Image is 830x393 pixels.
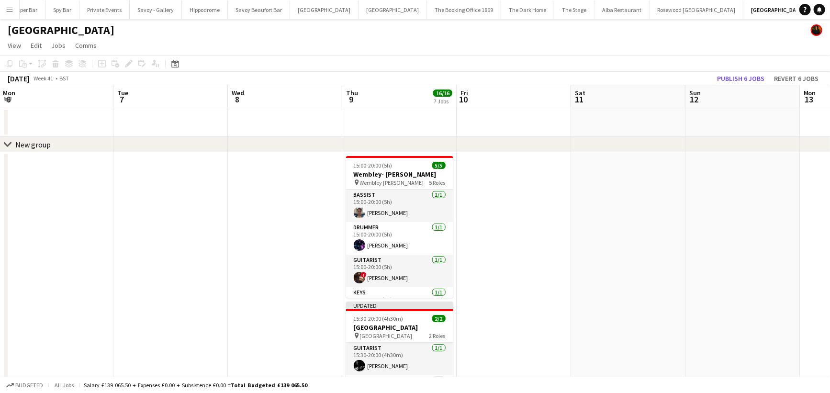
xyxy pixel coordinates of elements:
app-card-role: Guitarist1/115:00-20:00 (5h)![PERSON_NAME] [346,255,453,287]
div: Salary £139 065.50 + Expenses £0.00 + Subsistence £0.00 = [84,382,307,389]
button: Spy Bar [45,0,79,19]
span: Budgeted [15,382,43,389]
span: Wed [232,89,244,97]
button: Publish 6 jobs [713,72,768,85]
div: BST [59,75,69,82]
h3: [GEOGRAPHIC_DATA] [346,323,453,332]
span: [GEOGRAPHIC_DATA] [360,332,413,339]
app-job-card: 15:00-20:00 (5h)5/5Wembley- [PERSON_NAME] Wembley [PERSON_NAME]5 RolesBassist1/115:00-20:00 (5h)[... [346,156,453,298]
span: 5/5 [432,162,446,169]
button: [GEOGRAPHIC_DATA] [290,0,359,19]
button: Alba Restaurant [594,0,650,19]
span: Sat [575,89,585,97]
span: Wembley [PERSON_NAME] [360,179,424,186]
span: Jobs [51,41,66,50]
span: Thu [346,89,358,97]
a: Jobs [47,39,69,52]
span: 2 Roles [429,332,446,339]
button: Savoy - Gallery [130,0,182,19]
span: 15:00-20:00 (5h) [354,162,393,169]
button: The Dark Horse [501,0,554,19]
span: All jobs [53,382,76,389]
app-user-avatar: Celine Amara [811,24,822,36]
span: Mon [804,89,816,97]
a: View [4,39,25,52]
span: ! [361,272,367,278]
app-card-role: Keys1/115:00-20:00 (5h) [346,287,453,320]
span: Edit [31,41,42,50]
a: Edit [27,39,45,52]
span: 15:30-20:00 (4h30m) [354,315,404,322]
button: Revert 6 jobs [770,72,822,85]
span: 10 [459,94,468,105]
h1: [GEOGRAPHIC_DATA] [8,23,114,37]
span: 11 [573,94,585,105]
span: 5 Roles [429,179,446,186]
span: Tue [117,89,128,97]
app-card-role: Bassist1/115:00-20:00 (5h)[PERSON_NAME] [346,190,453,222]
button: The Booking Office 1869 [427,0,501,19]
button: The Stage [554,0,594,19]
div: 7 Jobs [434,98,452,105]
button: Private Events [79,0,130,19]
span: Week 41 [32,75,56,82]
span: 7 [116,94,128,105]
span: 9 [345,94,358,105]
button: Budgeted [5,380,45,391]
span: 8 [230,94,244,105]
span: Fri [460,89,468,97]
span: Mon [3,89,15,97]
span: Total Budgeted £139 065.50 [231,382,307,389]
span: 2/2 [432,315,446,322]
h3: Wembley- [PERSON_NAME] [346,170,453,179]
app-card-role: Drummer1/115:00-20:00 (5h)[PERSON_NAME] [346,222,453,255]
span: 12 [688,94,701,105]
button: [GEOGRAPHIC_DATA] [743,0,813,19]
span: 13 [802,94,816,105]
button: Savoy Beaufort Bar [228,0,290,19]
button: Rosewood [GEOGRAPHIC_DATA] [650,0,743,19]
span: Sun [689,89,701,97]
span: 6 [1,94,15,105]
div: New group [15,140,51,149]
div: Updated [346,302,453,309]
app-card-role: Guitarist1/115:30-20:00 (4h30m)[PERSON_NAME] [346,343,453,375]
div: [DATE] [8,74,30,83]
button: Hippodrome [182,0,228,19]
span: View [8,41,21,50]
button: [GEOGRAPHIC_DATA] [359,0,427,19]
span: Comms [75,41,97,50]
span: 16/16 [433,90,452,97]
a: Comms [71,39,101,52]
